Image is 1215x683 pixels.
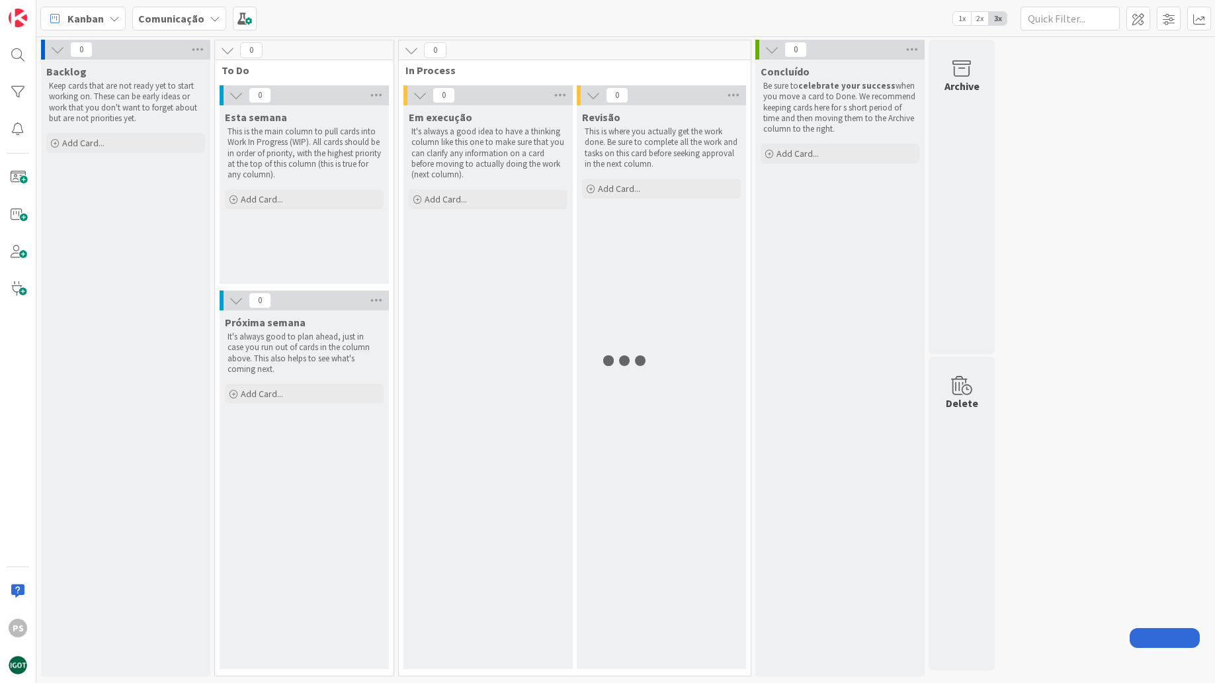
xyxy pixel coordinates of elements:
[971,12,989,25] span: 2x
[433,87,455,103] span: 0
[241,193,283,205] span: Add Card...
[225,111,287,124] span: Esta semana
[249,87,271,103] span: 0
[425,193,467,205] span: Add Card...
[228,126,381,180] p: This is the main column to pull cards into Work In Progress (WIP). All cards should be in order o...
[953,12,971,25] span: 1x
[761,65,810,78] span: Concluído
[776,148,819,159] span: Add Card...
[9,619,27,637] div: PS
[784,42,807,58] span: 0
[62,137,105,149] span: Add Card...
[249,293,271,308] span: 0
[946,395,978,411] div: Delete
[405,64,734,77] span: In Process
[582,111,620,124] span: Revisão
[763,81,917,134] p: Be sure to when you move a card to Done. We recommend keeping cards here for s short period of ti...
[49,81,202,124] p: Keep cards that are not ready yet to start working on. These can be early ideas or work that you ...
[585,126,738,169] p: This is where you actually get the work done. Be sure to complete all the work and tasks on this ...
[1021,7,1120,30] input: Quick Filter...
[228,332,381,375] p: It's always good to plan ahead, just in case you run out of cards in the column above. This also ...
[46,65,87,78] span: Backlog
[9,656,27,674] img: avatar
[240,42,263,58] span: 0
[70,42,93,58] span: 0
[241,388,283,400] span: Add Card...
[67,11,104,26] span: Kanban
[138,12,204,25] b: Comunicação
[411,126,565,180] p: It's always a good idea to have a thinking column like this one to make sure that you can clarify...
[424,42,446,58] span: 0
[798,80,896,91] strong: celebrate your success
[225,316,306,329] span: Próxima semana
[409,111,472,124] span: Em execução
[598,183,640,195] span: Add Card...
[989,12,1007,25] span: 3x
[606,87,628,103] span: 0
[9,9,27,27] img: Visit kanbanzone.com
[944,78,980,94] div: Archive
[222,64,377,77] span: To Do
